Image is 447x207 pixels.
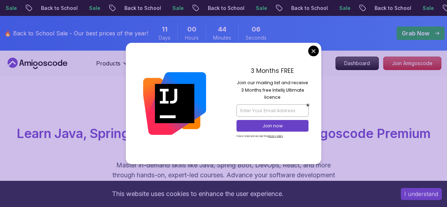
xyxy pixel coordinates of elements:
[336,57,378,70] p: Dashboard
[246,34,266,41] span: Seconds
[96,59,129,73] button: Products
[162,24,167,34] span: 11 Days
[105,160,342,190] p: Master in-demand skills like Java, Spring Boot, DevOps, React, and more through hands-on, expert-...
[151,5,173,12] p: Sale
[67,5,90,12] p: Sale
[187,24,196,34] span: 0 Hours
[318,5,340,12] p: Sale
[19,5,67,12] p: Back to School
[218,24,227,34] span: 44 Minutes
[401,188,442,200] button: Accept cookies
[96,59,120,68] p: Products
[252,24,260,34] span: 6 Seconds
[335,57,379,70] a: Dashboard
[4,29,148,38] p: 🔥 Back to School Sale - Our best prices of the year!
[185,34,199,41] span: Hours
[270,5,318,12] p: Back to School
[383,57,441,70] a: Join Amigoscode
[402,29,429,38] p: Grab Now
[353,5,401,12] p: Back to School
[103,5,151,12] p: Back to School
[5,186,390,202] div: This website uses cookies to enhance the user experience.
[234,5,257,12] p: Sale
[213,34,231,41] span: Minutes
[186,5,234,12] p: Back to School
[159,34,170,41] span: Days
[401,5,424,12] p: Sale
[17,126,431,155] span: Learn Java, Spring Boot, DevOps & More with Amigoscode Premium Courses
[383,57,441,70] p: Join Amigoscode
